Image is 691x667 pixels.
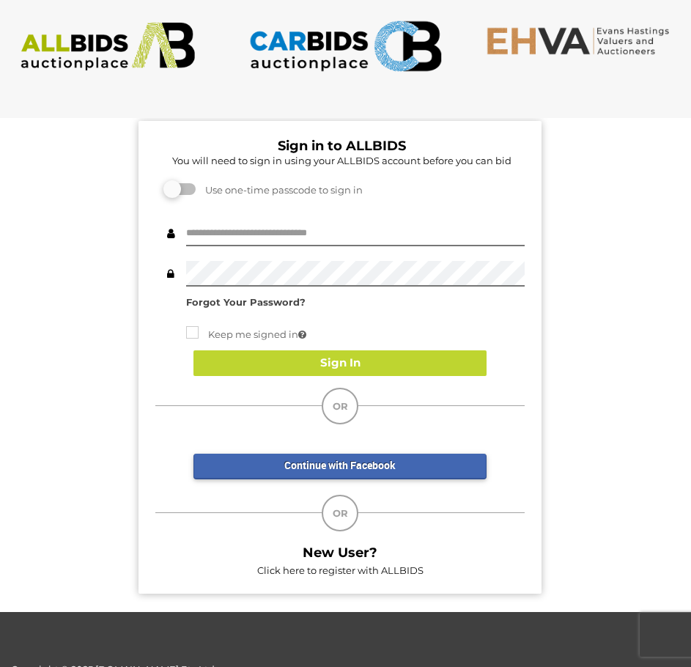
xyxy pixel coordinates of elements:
[322,495,358,531] div: OR
[322,388,358,424] div: OR
[198,184,363,196] span: Use one-time passcode to sign in
[486,26,680,56] img: EHVA.com.au
[159,155,525,166] h5: You will need to sign in using your ALLBIDS account before you can bid
[278,138,406,154] b: Sign in to ALLBIDS
[257,564,424,576] a: Click here to register with ALLBIDS
[303,545,377,561] b: New User?
[248,15,443,78] img: CARBIDS.com.au
[186,326,306,343] label: Keep me signed in
[193,350,487,376] button: Sign In
[11,22,205,71] img: ALLBIDS.com.au
[186,296,306,308] a: Forgot Your Password?
[193,454,487,479] a: Continue with Facebook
